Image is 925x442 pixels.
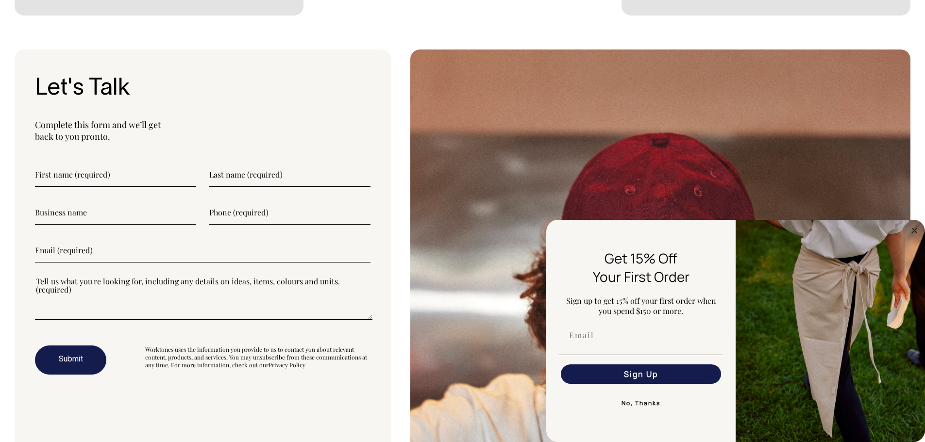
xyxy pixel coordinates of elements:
span: Get 15% Off [605,249,677,267]
button: No, Thanks [559,393,723,413]
img: 5e34ad8f-4f05-4173-92a8-ea475ee49ac9.jpeg [736,220,925,442]
input: Email (required) [35,238,370,262]
button: Submit [35,345,106,375]
div: Worktones uses the information you provide to us to contact you about relevant content, products,... [145,345,370,375]
a: Privacy Policy [269,361,305,369]
span: Sign up to get 15% off your first order when you spend $150 or more. [566,295,716,316]
button: Close dialog [908,225,920,236]
input: Business name [35,200,196,225]
h3: Let's Talk [35,76,370,102]
input: Email [561,326,721,345]
input: First name (required) [35,163,196,187]
input: Last name (required) [209,163,370,187]
button: Sign Up [561,364,721,384]
span: Your First Order [593,267,690,286]
p: Complete this form and we’ll get back to you pronto. [35,119,370,142]
input: Phone (required) [209,200,370,225]
div: FLYOUT Form [546,220,925,442]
